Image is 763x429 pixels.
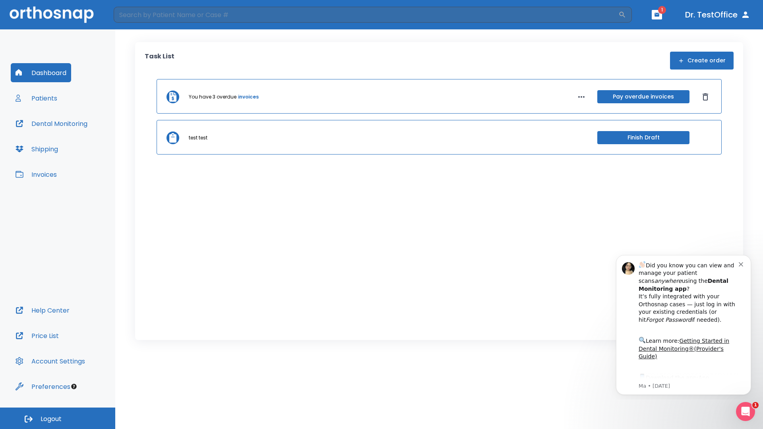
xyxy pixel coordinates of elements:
[114,7,618,23] input: Search by Patient Name or Case #
[604,248,763,400] iframe: Intercom notifications message
[682,8,753,22] button: Dr. TestOffice
[70,383,77,390] div: Tooltip anchor
[11,352,90,371] button: Account Settings
[752,402,759,408] span: 1
[670,52,734,70] button: Create order
[11,165,62,184] button: Invoices
[238,93,259,100] a: invoices
[41,415,62,423] span: Logout
[597,90,689,103] button: Pay overdue invoices
[35,127,105,141] a: App Store
[189,93,236,100] p: You have 3 overdue
[35,125,135,165] div: Download the app: | ​ Let us know if you need help getting started!
[11,377,75,396] button: Preferences
[11,89,62,108] button: Patients
[189,134,207,141] p: test test
[10,6,94,23] img: Orthosnap
[699,91,712,103] button: Dismiss
[11,326,64,345] button: Price List
[597,131,689,144] button: Finish Draft
[135,12,141,19] button: Dismiss notification
[736,402,755,421] iframe: Intercom live chat
[11,63,71,82] button: Dashboard
[658,6,666,14] span: 1
[11,114,92,133] button: Dental Monitoring
[35,135,135,142] p: Message from Ma, sent 5w ago
[145,52,174,70] p: Task List
[11,139,63,158] button: Shipping
[11,301,74,320] button: Help Center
